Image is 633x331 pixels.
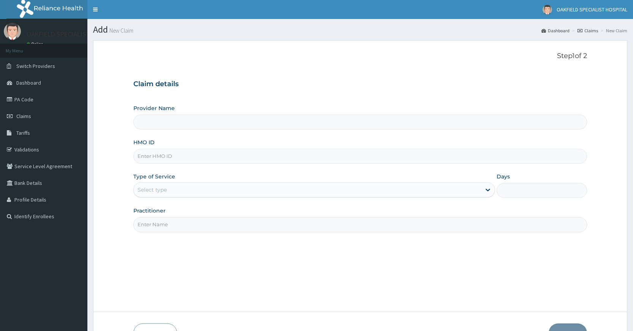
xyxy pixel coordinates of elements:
[16,63,55,69] span: Switch Providers
[133,80,587,88] h3: Claim details
[133,207,166,214] label: Practitioner
[133,104,175,112] label: Provider Name
[497,173,510,180] label: Days
[16,129,30,136] span: Tariffs
[27,31,122,38] p: OAKFIELD SPECIALIST HOSPITAL
[133,173,175,180] label: Type of Service
[16,79,41,86] span: Dashboard
[16,113,31,120] span: Claims
[133,52,587,60] p: Step 1 of 2
[599,27,627,34] li: New Claim
[27,41,45,47] a: Online
[4,23,21,40] img: User Image
[108,28,133,33] small: New Claim
[138,186,167,194] div: Select type
[578,27,598,34] a: Claims
[557,6,627,13] span: OAKFIELD SPECIALIST HOSPITAL
[543,5,552,14] img: User Image
[541,27,570,34] a: Dashboard
[133,149,587,164] input: Enter HMO ID
[133,217,587,232] input: Enter Name
[133,139,155,146] label: HMO ID
[93,25,627,35] h1: Add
